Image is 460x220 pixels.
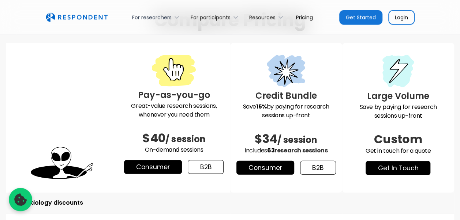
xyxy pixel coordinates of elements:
[290,9,319,26] a: Pricing
[249,14,276,21] div: Resources
[186,9,245,26] div: For participants
[339,10,382,25] a: Get Started
[256,102,267,111] strong: 15%
[274,146,328,155] span: research sessions
[374,131,422,147] span: Custom
[300,161,336,175] a: b2b
[236,89,336,102] h3: Credit Bundle
[348,103,448,120] p: Save by paying for research sessions up-front
[236,161,294,175] a: Consumer
[245,9,290,26] div: Resources
[188,160,224,174] a: b2b
[6,193,454,213] td: Methodology discounts
[267,146,274,155] span: 63
[255,130,277,147] span: $34
[236,102,336,120] p: Save by paying for research sessions up-front
[348,147,448,155] p: Get in touch for a quote
[124,160,182,174] a: Consumer
[46,13,108,22] img: Untitled UI logotext
[128,9,186,26] div: For researchers
[142,130,165,146] span: $40
[366,161,430,175] a: get in touch
[236,146,336,155] p: Includes
[132,14,172,21] div: For researchers
[191,14,231,21] div: For participants
[46,13,108,22] a: home
[124,102,224,119] p: Great-value research sessions, whenever you need them
[388,10,415,25] a: Login
[124,88,224,102] h3: Pay-as-you-go
[124,145,224,154] p: On-demand sessions
[348,90,448,103] h3: Large Volume
[165,133,205,145] span: / session
[277,134,317,146] span: / session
